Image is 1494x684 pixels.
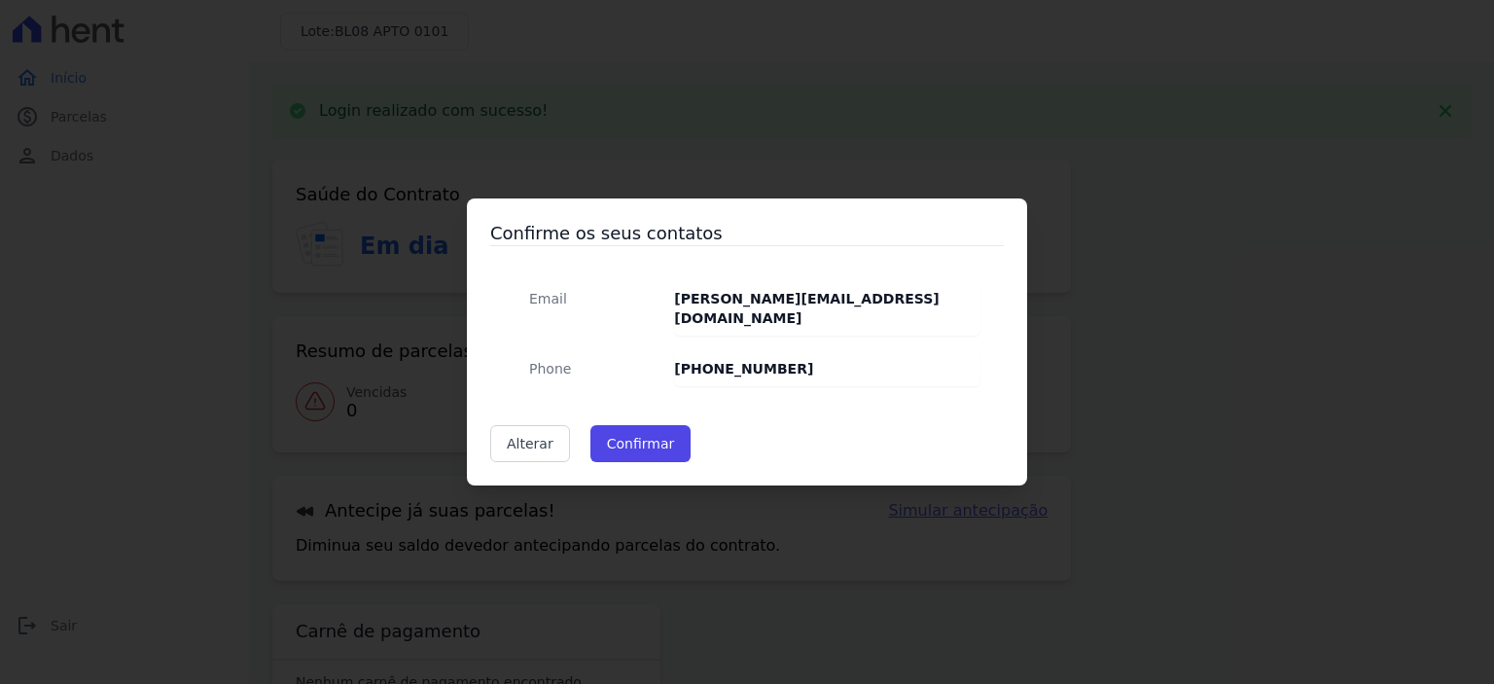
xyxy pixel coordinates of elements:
span: translation missing: pt-BR.public.contracts.modal.confirmation.email [529,291,567,306]
span: translation missing: pt-BR.public.contracts.modal.confirmation.phone [529,361,571,377]
strong: [PERSON_NAME][EMAIL_ADDRESS][DOMAIN_NAME] [674,291,939,326]
a: Alterar [490,425,570,462]
strong: [PHONE_NUMBER] [674,361,813,377]
button: Confirmar [590,425,692,462]
h3: Confirme os seus contatos [490,222,1004,245]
